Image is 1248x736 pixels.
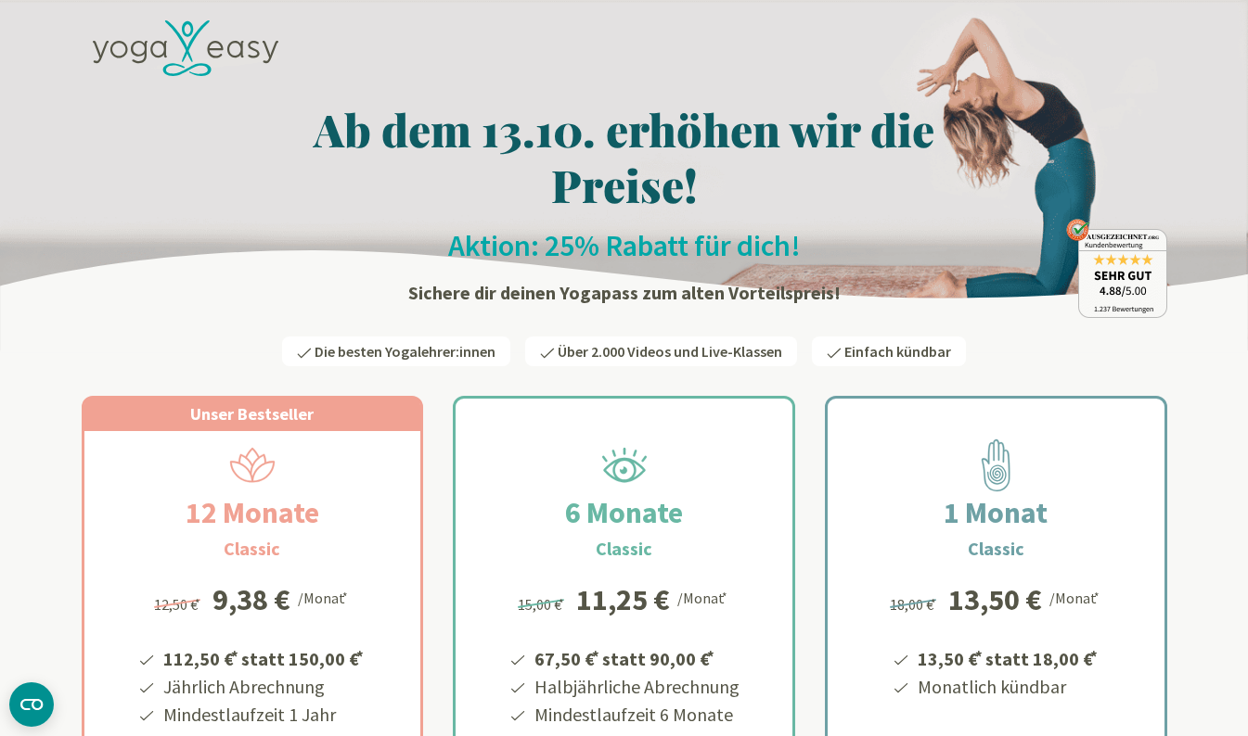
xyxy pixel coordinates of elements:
[899,490,1092,535] h2: 1 Monat
[844,342,951,361] span: Einfach kündbar
[161,701,367,729] li: Mindestlaufzeit 1 Jahr
[82,101,1167,212] h1: Ab dem 13.10. erhöhen wir die Preise!
[161,641,367,673] li: 112,50 € statt 150,00 €
[1049,585,1102,609] div: /Monat
[161,673,367,701] li: Jährlich Abrechnung
[532,673,740,701] li: Halbjährliche Abrechnung
[677,585,730,609] div: /Monat
[890,595,939,614] span: 18,00 €
[315,342,495,361] span: Die besten Yogalehrer:innen
[141,490,364,535] h2: 12 Monate
[9,682,54,727] button: CMP-Widget öffnen
[968,535,1024,563] h3: Classic
[915,641,1100,673] li: 13,50 € statt 18,00 €
[558,342,782,361] span: Über 2.000 Videos und Live-Klassen
[518,595,567,614] span: 15,00 €
[298,585,351,609] div: /Monat
[915,673,1100,701] li: Monatlich kündbar
[596,535,652,563] h3: Classic
[532,641,740,673] li: 67,50 € statt 90,00 €
[948,585,1042,615] div: 13,50 €
[190,403,314,425] span: Unser Bestseller
[1066,219,1167,318] img: ausgezeichnet_badge.png
[154,595,203,614] span: 12,50 €
[408,281,841,304] strong: Sichere dir deinen Yogapass zum alten Vorteilspreis!
[532,701,740,729] li: Mindestlaufzeit 6 Monate
[224,535,280,563] h3: Classic
[521,490,727,535] h2: 6 Monate
[576,585,670,615] div: 11,25 €
[82,227,1167,264] h2: Aktion: 25% Rabatt für dich!
[212,585,290,615] div: 9,38 €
